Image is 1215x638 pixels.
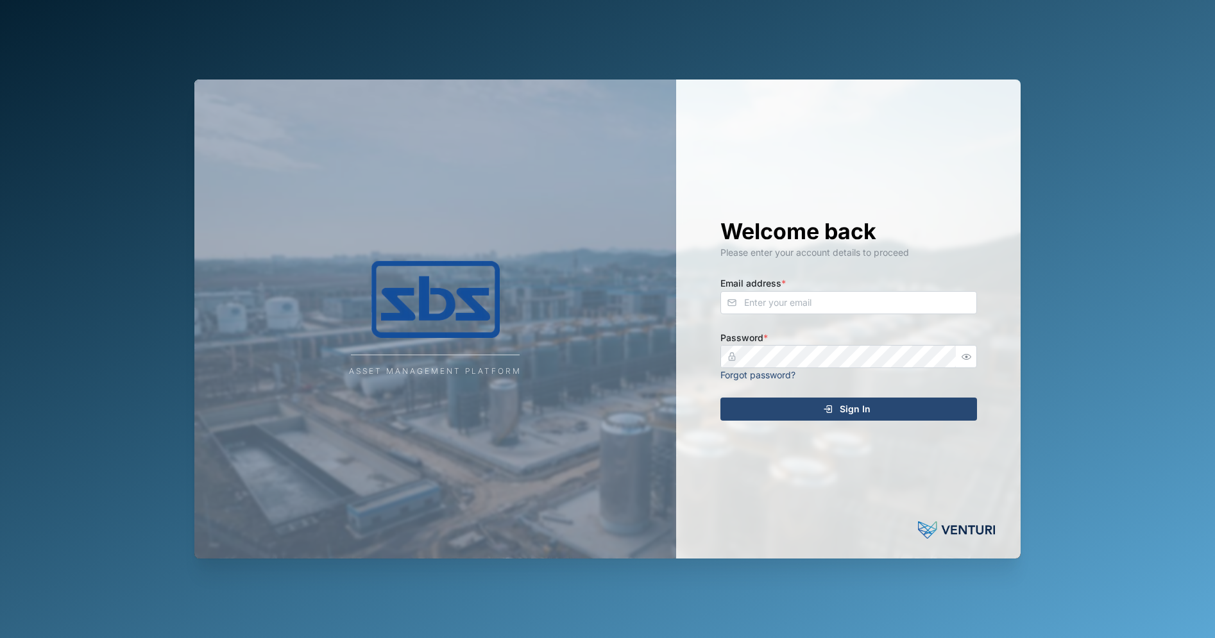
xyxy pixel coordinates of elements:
[720,246,977,260] div: Please enter your account details to proceed
[349,365,522,378] div: Asset Management Platform
[720,217,977,246] h1: Welcome back
[720,291,977,314] input: Enter your email
[307,261,564,338] img: Company Logo
[720,331,768,345] label: Password
[720,369,795,380] a: Forgot password?
[840,398,871,420] span: Sign In
[918,517,995,543] img: Powered by: Venturi
[720,276,786,290] label: Email address
[720,398,977,421] button: Sign In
